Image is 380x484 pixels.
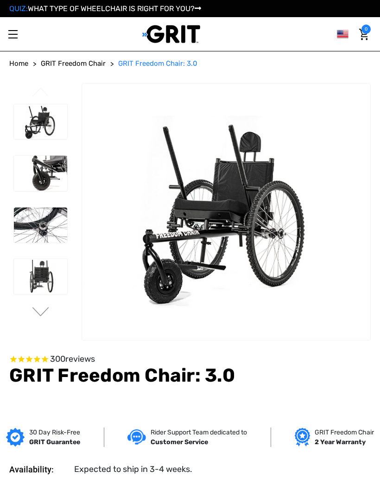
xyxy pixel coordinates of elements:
[151,427,247,437] p: Rider Support Team dedicated to
[14,156,67,191] img: GRIT Freedom Chair: 3.0
[14,207,67,243] img: GRIT Freedom Chair: 3.0
[127,429,146,445] img: Customer service
[9,4,28,13] span: QUIZ:
[295,428,310,446] img: Grit freedom
[9,59,28,68] span: Home
[315,427,374,437] p: GRIT Freedom Chair
[14,259,67,295] img: GRIT Freedom Chair: 3.0
[50,354,95,364] span: 300 reviews
[9,354,371,365] span: Rated 4.6 out of 5 stars 300 reviews
[31,307,51,318] button: Go to slide 2 of 3
[41,58,106,69] a: GRIT Freedom Chair
[151,438,208,446] strong: Customer Service
[359,29,368,40] img: Cart
[357,25,371,44] a: Cart with 0 items
[337,28,348,40] img: us.png
[65,354,95,364] span: reviews
[8,34,18,35] span: Toggle menu
[29,427,80,437] p: 30 Day Risk-Free
[142,25,200,44] img: GRIT All-Terrain Wheelchair and Mobility Equipment
[9,4,201,13] a: QUIZ:WHAT TYPE OF WHEELCHAIR IS RIGHT FOR YOU?
[82,116,370,308] img: GRIT Freedom Chair: 3.0
[6,428,25,446] img: GRIT Guarantee
[118,58,197,69] a: GRIT Freedom Chair: 3.0
[29,438,80,446] strong: GRIT Guarantee
[74,463,192,476] dd: Expected to ship in 3-4 weeks.
[41,59,106,68] span: GRIT Freedom Chair
[315,438,366,446] strong: 2 Year Warranty
[31,88,51,99] button: Go to slide 3 of 3
[9,365,371,387] h1: GRIT Freedom Chair: 3.0
[14,104,67,140] img: GRIT Freedom Chair: 3.0
[9,58,371,69] nav: Breadcrumb
[361,25,371,34] span: 0
[118,59,197,68] span: GRIT Freedom Chair: 3.0
[9,463,68,476] dt: Availability:
[9,58,28,69] a: Home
